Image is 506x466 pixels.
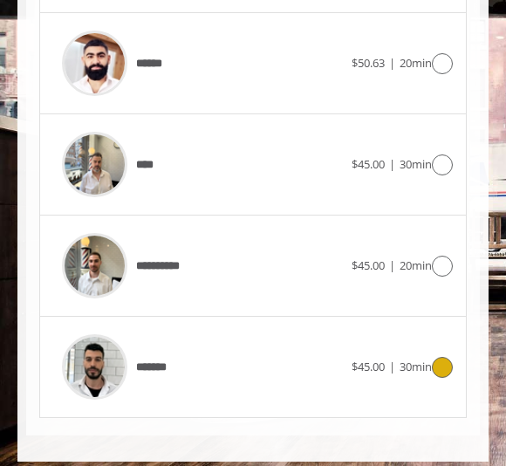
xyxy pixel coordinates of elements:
[389,55,395,71] span: |
[389,156,395,172] span: |
[352,257,385,273] span: $45.00
[400,55,432,71] span: 20min
[400,156,432,172] span: 30min
[400,359,432,374] span: 30min
[400,257,432,273] span: 20min
[352,156,385,172] span: $45.00
[352,55,385,71] span: $50.63
[389,257,395,273] span: |
[389,359,395,374] span: |
[352,359,385,374] span: $45.00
